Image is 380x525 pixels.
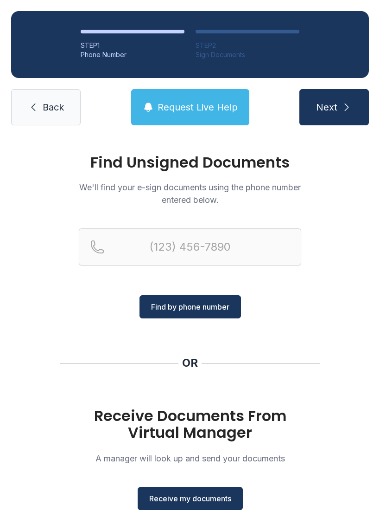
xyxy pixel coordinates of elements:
[79,155,301,170] h1: Find Unsigned Documents
[79,408,301,441] h1: Receive Documents From Virtual Manager
[151,301,229,312] span: Find by phone number
[43,101,64,114] span: Back
[79,452,301,465] p: A manager will look up and send your documents
[316,101,337,114] span: Next
[149,493,231,504] span: Receive my documents
[196,41,299,50] div: STEP 2
[79,228,301,266] input: Reservation phone number
[81,41,184,50] div: STEP 1
[79,181,301,206] p: We'll find your e-sign documents using the phone number entered below.
[81,50,184,59] div: Phone Number
[182,356,198,370] div: OR
[196,50,299,59] div: Sign Documents
[158,101,238,114] span: Request Live Help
